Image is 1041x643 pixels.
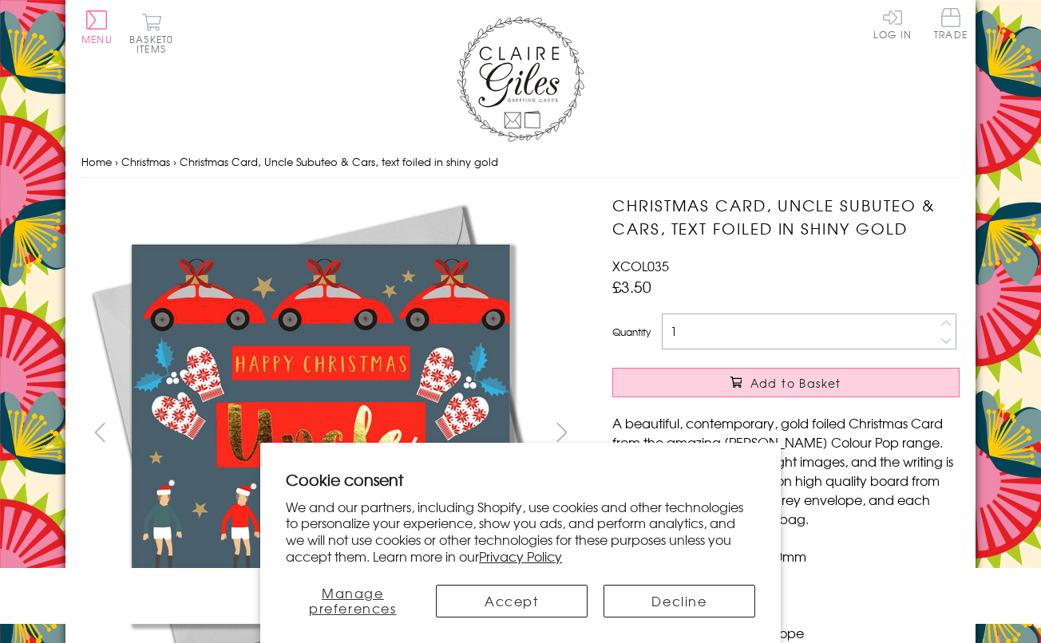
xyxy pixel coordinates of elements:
[612,368,960,397] button: Add to Basket
[286,468,755,491] h2: Cookie consent
[173,154,176,169] span: ›
[873,8,912,39] a: Log In
[479,546,562,566] a: Privacy Policy
[628,566,960,585] li: Blank inside for your own message
[604,585,755,617] button: Decline
[137,32,173,56] span: 0 items
[81,10,113,44] button: Menu
[121,154,170,169] a: Christmas
[180,154,498,169] span: Christmas Card, Uncle Subuteo & Cars, text foiled in shiny gold
[286,499,755,565] p: We and our partners, including Shopify, use cookies and other technologies to personalize your ex...
[612,413,960,528] p: A beautiful, contemporary, gold foiled Christmas Card from the amazing [PERSON_NAME] Colour Pop r...
[309,583,397,617] span: Manage preferences
[436,585,588,617] button: Accept
[612,256,669,275] span: XCOL035
[612,275,651,298] span: £3.50
[129,13,173,53] button: Basket0 items
[457,16,584,142] img: Claire Giles Greetings Cards
[612,325,651,339] label: Quantity
[115,154,118,169] span: ›
[934,8,968,42] a: Trade
[628,623,960,642] li: Comes with a grey envelope
[612,194,960,240] h1: Christmas Card, Uncle Subuteo & Cars, text foiled in shiny gold
[934,8,968,39] span: Trade
[750,375,841,391] span: Add to Basket
[544,414,580,450] button: next
[286,585,420,617] button: Manage preferences
[81,414,117,450] button: prev
[81,154,112,169] a: Home
[628,546,960,566] li: Dimensions: 150mm x 150mm
[81,146,960,179] nav: breadcrumbs
[81,32,113,46] span: Menu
